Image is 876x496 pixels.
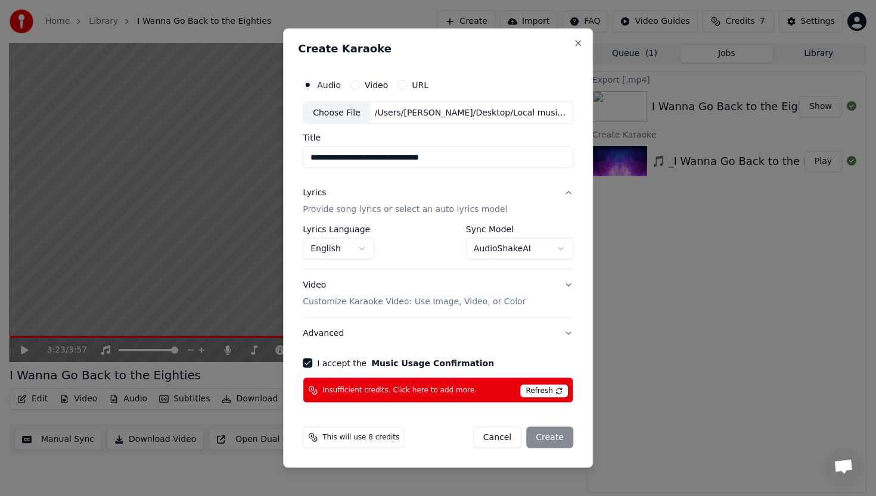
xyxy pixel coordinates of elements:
span: This will use 8 credits [322,433,399,442]
p: Provide song lyrics or select an auto lyrics model [303,204,507,216]
button: VideoCustomize Karaoke Video: Use Image, Video, or Color [303,270,573,317]
div: /Users/[PERSON_NAME]/Desktop/Local music/First C&W Album!/Boots to Stilettos (Talkin’ Version).wav [370,107,573,118]
div: Choose File [303,102,370,123]
span: Refresh [520,385,567,398]
button: Advanced [303,318,573,349]
div: Lyrics [303,187,326,199]
button: Cancel [473,427,521,448]
label: Sync Model [466,225,573,233]
label: Audio [317,80,341,89]
h2: Create Karaoke [298,43,578,54]
label: URL [412,80,428,89]
label: Video [365,80,388,89]
button: I accept the [371,359,494,367]
p: Customize Karaoke Video: Use Image, Video, or Color [303,296,526,308]
label: I accept the [317,359,494,367]
button: LyricsProvide song lyrics or select an auto lyrics model [303,177,573,225]
label: Title [303,133,573,142]
div: LyricsProvide song lyrics or select an auto lyrics model [303,225,573,269]
span: Insufficient credits. Click here to add more. [322,385,477,395]
label: Lyrics Language [303,225,374,233]
div: Video [303,279,526,308]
